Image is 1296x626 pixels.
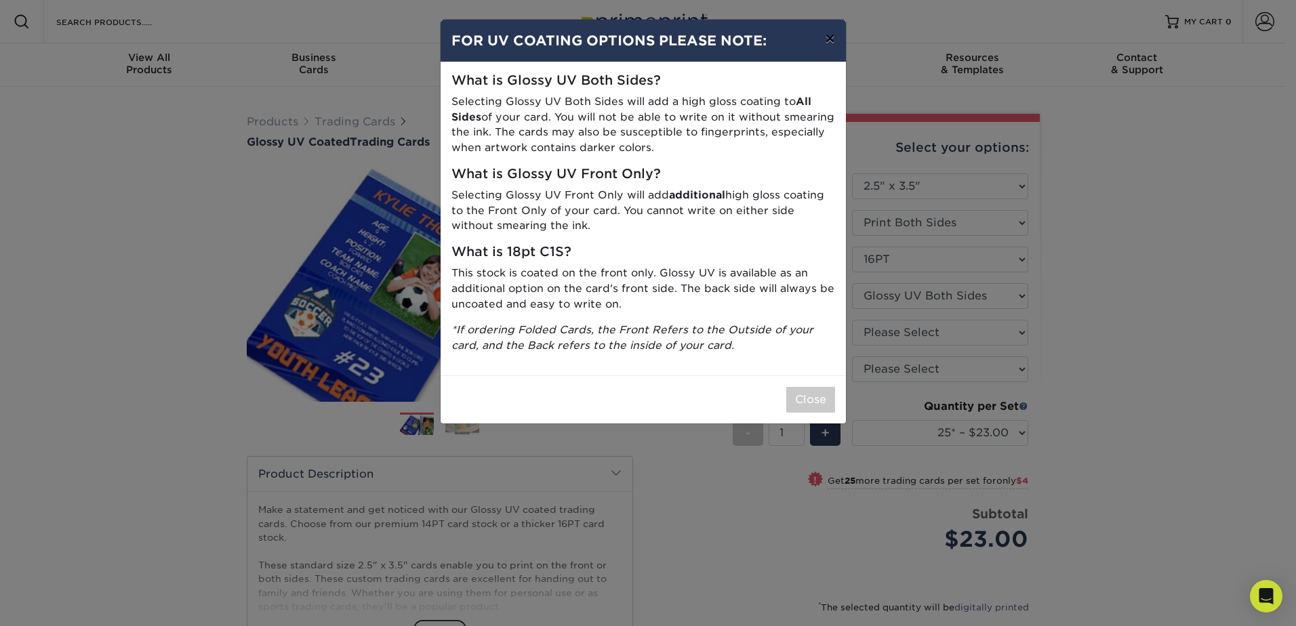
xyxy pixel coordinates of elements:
[451,73,835,89] h5: What is Glossy UV Both Sides?
[1250,580,1282,612] div: Open Intercom Messenger
[786,387,835,413] button: Close
[451,266,835,312] p: This stock is coated on the front only. Glossy UV is available as an additional option on the car...
[451,188,835,234] p: Selecting Glossy UV Front Only will add high gloss coating to the Front Only of your card. You ca...
[451,94,835,156] p: Selecting Glossy UV Both Sides will add a high gloss coating to of your card. You will not be abl...
[451,323,813,352] i: *If ordering Folded Cards, the Front Refers to the Outside of your card, and the Back refers to t...
[451,30,835,51] h4: FOR UV COATING OPTIONS PLEASE NOTE:
[451,95,811,123] strong: All Sides
[814,20,845,58] button: ×
[669,188,725,201] strong: additional
[451,167,835,182] h5: What is Glossy UV Front Only?
[451,245,835,260] h5: What is 18pt C1S?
